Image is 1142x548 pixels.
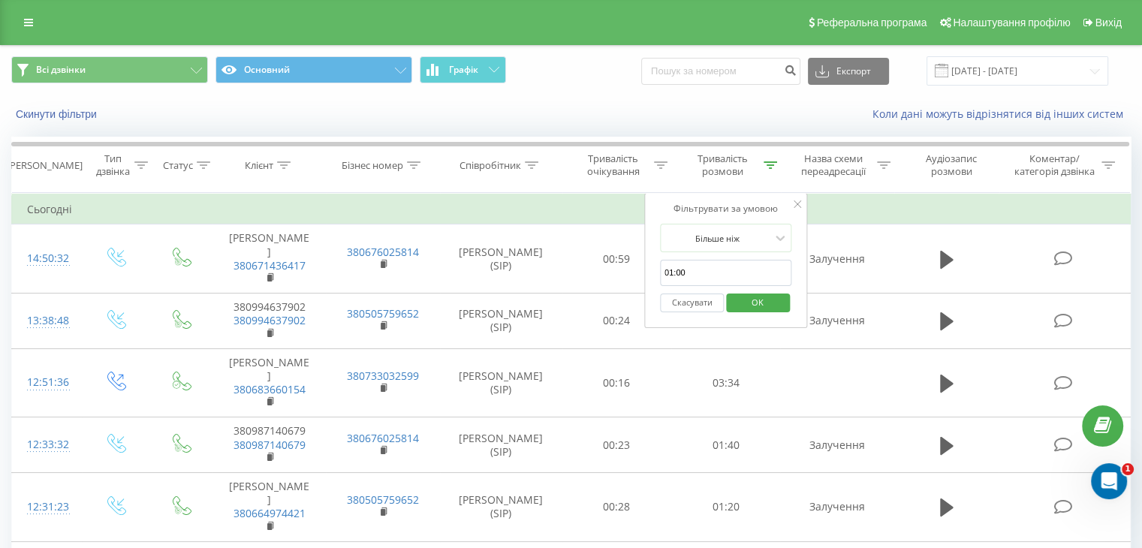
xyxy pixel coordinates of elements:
[215,56,412,83] button: Основний
[347,306,419,321] a: 380505759652
[7,159,83,172] div: [PERSON_NAME]
[347,369,419,383] a: 380733032599
[440,417,562,473] td: [PERSON_NAME] (SIP)
[726,294,790,312] button: OK
[95,152,130,178] div: Тип дзвінка
[36,64,86,76] span: Всі дзвінки
[27,368,67,397] div: 12:51:36
[780,224,893,294] td: Залучення
[347,492,419,507] a: 380505759652
[12,194,1131,224] td: Сьогодні
[342,159,403,172] div: Бізнес номер
[11,56,208,83] button: Всі дзвінки
[1091,463,1127,499] iframe: Intercom live chat
[808,58,889,85] button: Експорт
[872,107,1131,121] a: Коли дані можуть відрізнятися вiд інших систем
[953,17,1070,29] span: Налаштування профілю
[671,417,780,473] td: 01:40
[562,224,671,294] td: 00:59
[245,159,273,172] div: Клієнт
[671,473,780,542] td: 01:20
[163,159,193,172] div: Статус
[576,152,651,178] div: Тривалість очікування
[234,258,306,272] a: 380671436417
[11,107,104,121] button: Скинути фільтри
[562,348,671,417] td: 00:16
[234,506,306,520] a: 380664974421
[562,294,671,349] td: 00:24
[440,348,562,417] td: [PERSON_NAME] (SIP)
[1122,463,1134,475] span: 1
[440,294,562,349] td: [PERSON_NAME] (SIP)
[27,306,67,336] div: 13:38:48
[562,473,671,542] td: 00:28
[440,224,562,294] td: [PERSON_NAME] (SIP)
[420,56,506,83] button: Графік
[685,152,760,178] div: Тривалість розмови
[27,244,67,273] div: 14:50:32
[737,291,779,314] span: OK
[794,152,873,178] div: Назва схеми переадресації
[234,382,306,396] a: 380683660154
[234,313,306,327] a: 380994637902
[671,348,780,417] td: 03:34
[347,245,419,259] a: 380676025814
[641,58,800,85] input: Пошук за номером
[780,473,893,542] td: Залучення
[212,224,326,294] td: [PERSON_NAME]
[660,201,792,216] div: Фільтрувати за умовою
[817,17,927,29] span: Реферальна програма
[1095,17,1122,29] span: Вихід
[780,417,893,473] td: Залучення
[234,438,306,452] a: 380987140679
[440,473,562,542] td: [PERSON_NAME] (SIP)
[660,294,724,312] button: Скасувати
[212,348,326,417] td: [PERSON_NAME]
[27,492,67,522] div: 12:31:23
[347,431,419,445] a: 380676025814
[460,159,521,172] div: Співробітник
[562,417,671,473] td: 00:23
[27,430,67,459] div: 12:33:32
[908,152,996,178] div: Аудіозапис розмови
[780,294,893,349] td: Залучення
[212,473,326,542] td: [PERSON_NAME]
[1010,152,1098,178] div: Коментар/категорія дзвінка
[660,260,792,286] input: 00:00
[449,65,478,75] span: Графік
[212,417,326,473] td: 380987140679
[212,294,326,349] td: 380994637902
